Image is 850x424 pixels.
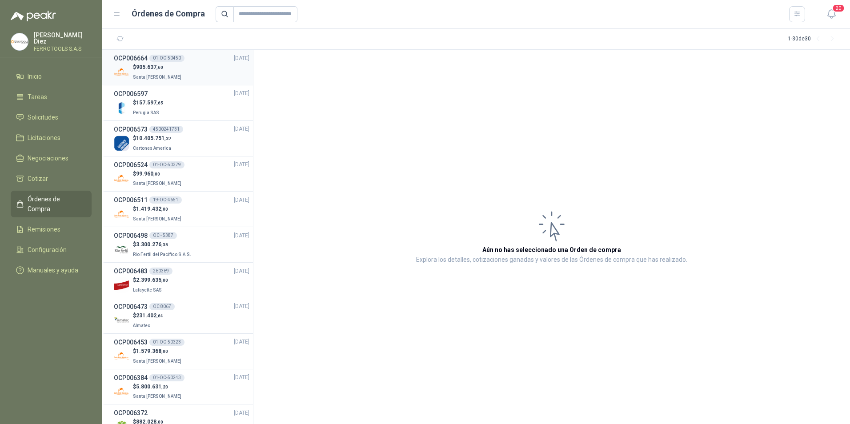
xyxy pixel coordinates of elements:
h3: OCP006372 [114,408,148,418]
a: OCP006498OC - 5387[DATE] Company Logo$3.300.276,38Rio Fertil del Pacífico S.A.S. [114,231,249,259]
p: $ [133,170,183,178]
span: Santa [PERSON_NAME] [133,75,181,80]
a: Inicio [11,68,92,85]
span: Inicio [28,72,42,81]
span: Santa [PERSON_NAME] [133,394,181,399]
p: $ [133,240,193,249]
span: ,65 [156,100,163,105]
a: Configuración [11,241,92,258]
h3: OCP006524 [114,160,148,170]
span: [DATE] [234,232,249,240]
div: 01-OC-50379 [149,161,184,168]
span: 905.637 [136,64,163,70]
h3: Aún no has seleccionado una Orden de compra [482,245,621,255]
a: OCP006473OC 8067[DATE] Company Logo$231.402,64Almatec [114,302,249,330]
h3: OCP006573 [114,124,148,134]
a: OCP006483260369[DATE] Company Logo$2.399.635,00Lafayette SAS [114,266,249,294]
a: OCP006597[DATE] Company Logo$157.597,65Perugia SAS [114,89,249,117]
span: [DATE] [234,125,249,133]
span: [DATE] [234,338,249,346]
span: 1.419.432 [136,206,168,212]
p: $ [133,134,173,143]
h1: Órdenes de Compra [132,8,205,20]
span: Rio Fertil del Pacífico S.A.S. [133,252,191,257]
a: OCP00666401-OC-50450[DATE] Company Logo$905.637,60Santa [PERSON_NAME] [114,53,249,81]
span: 20 [832,4,845,12]
span: Santa [PERSON_NAME] [133,359,181,364]
span: ,00 [153,172,160,176]
span: ,20 [161,384,168,389]
span: Almatec [133,323,150,328]
span: [DATE] [234,267,249,276]
span: [DATE] [234,302,249,311]
h3: OCP006664 [114,53,148,63]
span: Santa [PERSON_NAME] [133,216,181,221]
span: [DATE] [234,373,249,382]
span: Órdenes de Compra [28,194,83,214]
h3: OCP006473 [114,302,148,312]
div: 01-OC-50323 [149,339,184,346]
img: Company Logo [114,348,129,364]
a: Licitaciones [11,129,92,146]
p: $ [133,63,183,72]
span: [DATE] [234,196,249,204]
img: Company Logo [114,384,129,400]
span: Remisiones [28,224,60,234]
p: FERROTOOLS S.A.S. [34,46,92,52]
span: ,64 [156,313,163,318]
img: Company Logo [114,64,129,80]
p: $ [133,347,183,356]
span: 5.800.631 [136,384,168,390]
span: [DATE] [234,160,249,169]
a: Negociaciones [11,150,92,167]
span: [DATE] [234,54,249,63]
p: $ [133,276,168,284]
h3: OCP006384 [114,373,148,383]
span: Tareas [28,92,47,102]
div: 01-OC-50450 [149,55,184,62]
img: Company Logo [11,33,28,50]
span: ,00 [161,278,168,283]
a: Órdenes de Compra [11,191,92,217]
h3: OCP006483 [114,266,148,276]
span: 3.300.276 [136,241,168,248]
span: Licitaciones [28,133,60,143]
span: Negociaciones [28,153,68,163]
img: Company Logo [114,242,129,257]
span: ,38 [161,242,168,247]
span: ,00 [161,349,168,354]
div: 1 - 30 de 30 [788,32,839,46]
p: $ [133,312,163,320]
div: 260369 [149,268,172,275]
span: 99.960 [136,171,160,177]
span: Manuales y ayuda [28,265,78,275]
h3: OCP006498 [114,231,148,240]
img: Company Logo [114,171,129,186]
a: OCP0065734500241731[DATE] Company Logo$10.405.751,27Cartones America [114,124,249,152]
a: Solicitudes [11,109,92,126]
a: OCP00651119-OC-4651[DATE] Company Logo$1.419.432,00Santa [PERSON_NAME] [114,195,249,223]
div: OC - 5387 [149,232,177,239]
img: Company Logo [114,277,129,293]
span: 157.597 [136,100,163,106]
a: OCP00638401-OC-50243[DATE] Company Logo$5.800.631,20Santa [PERSON_NAME] [114,373,249,401]
span: Santa [PERSON_NAME] [133,181,181,186]
span: Solicitudes [28,112,58,122]
span: [DATE] [234,409,249,417]
a: Remisiones [11,221,92,238]
p: $ [133,99,163,107]
img: Company Logo [114,206,129,222]
span: 10.405.751 [136,135,171,141]
h3: OCP006597 [114,89,148,99]
h3: OCP006453 [114,337,148,347]
button: 20 [823,6,839,22]
span: ,60 [156,65,163,70]
p: [PERSON_NAME] Diez [34,32,92,44]
div: OC 8067 [149,303,175,310]
span: Cotizar [28,174,48,184]
a: Cotizar [11,170,92,187]
span: 2.399.635 [136,277,168,283]
h3: OCP006511 [114,195,148,205]
span: Configuración [28,245,67,255]
a: Manuales y ayuda [11,262,92,279]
